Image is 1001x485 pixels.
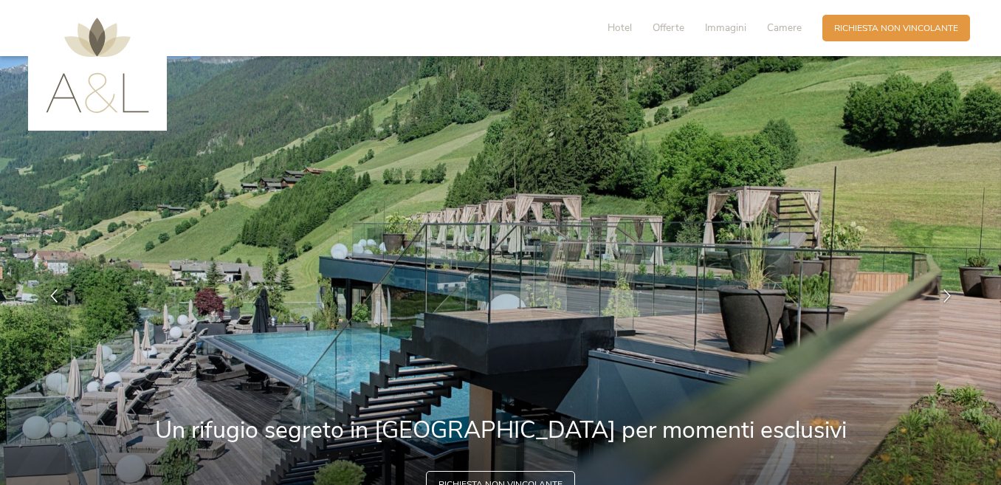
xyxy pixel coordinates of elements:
span: Hotel [608,21,632,35]
span: Offerte [653,21,684,35]
span: Richiesta non vincolante [834,22,958,35]
span: Immagini [705,21,746,35]
img: AMONTI & LUNARIS Wellnessresort [46,18,149,113]
span: Camere [767,21,802,35]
